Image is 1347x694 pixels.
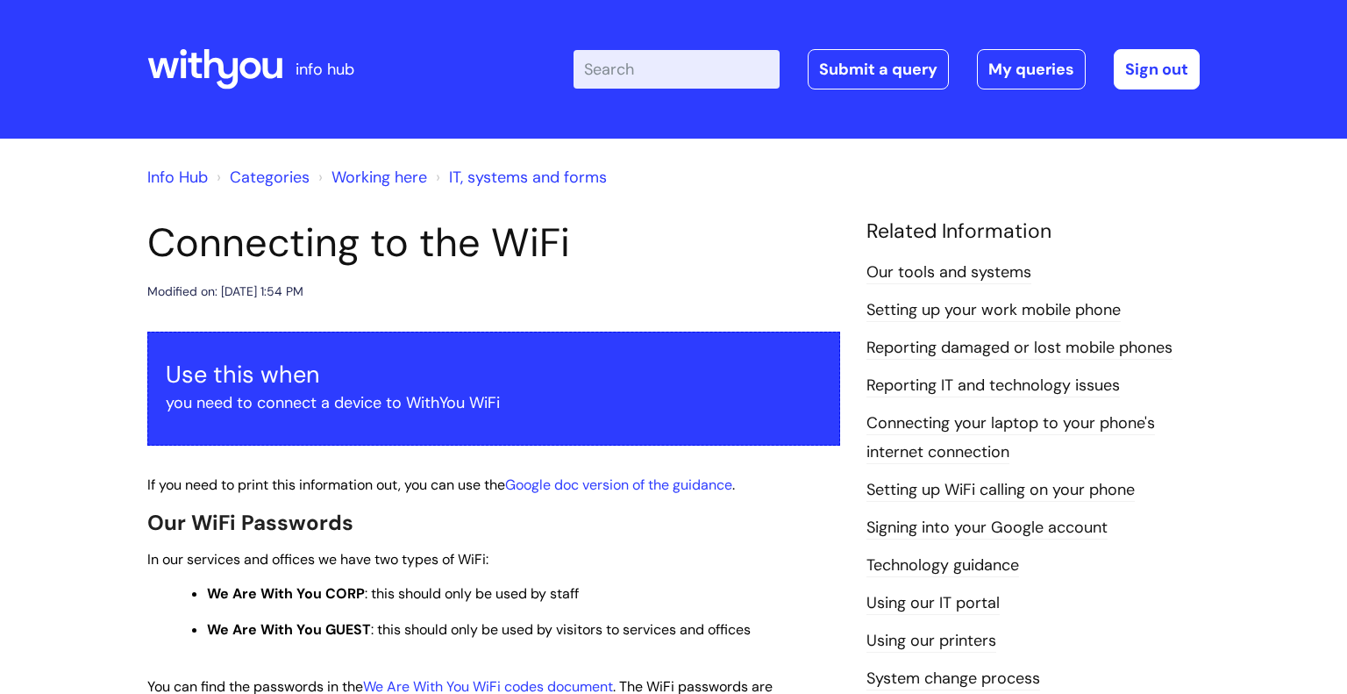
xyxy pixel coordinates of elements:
li: Solution home [212,163,310,191]
div: Modified on: [DATE] 1:54 PM [147,281,303,303]
a: Signing into your Google account [866,517,1108,540]
a: Sign out [1114,49,1200,89]
h4: Related Information [866,219,1200,244]
span: : this should only be used by staff [207,584,579,603]
a: Setting up WiFi calling on your phone [866,479,1135,502]
strong: We Are With You CORP [207,584,365,603]
span: : this should only be used by visitors to services and offices [207,620,751,639]
a: Using our printers [866,630,996,653]
a: Reporting damaged or lost mobile phones [866,337,1172,360]
a: Reporting IT and technology issues [866,375,1120,397]
a: System change process [866,668,1040,690]
span: If you need to print this information out, you can use the . [147,476,735,494]
a: Google doc version of the guidance [505,476,732,494]
a: Technology guidance [866,554,1019,577]
div: | - [574,49,1200,89]
a: Working here [331,167,427,188]
li: Working here [314,163,427,191]
a: Info Hub [147,167,208,188]
a: Categories [230,167,310,188]
span: In our services and offices we have two types of WiFi: [147,550,488,569]
strong: We Are With You GUEST [207,620,371,639]
a: Setting up your work mobile phone [866,299,1121,322]
a: Submit a query [808,49,949,89]
p: you need to connect a device to WithYou WiFi [166,389,822,417]
h3: Use this when [166,361,822,389]
a: Connecting your laptop to your phone's internet connection [866,412,1155,463]
a: My queries [977,49,1086,89]
li: IT, systems and forms [431,163,607,191]
a: Using our IT portal [866,592,1000,615]
a: IT, systems and forms [449,167,607,188]
h1: Connecting to the WiFi [147,219,840,267]
span: Our WiFi Passwords [147,509,353,536]
input: Search [574,50,780,89]
p: info hub [296,55,354,83]
a: Our tools and systems [866,261,1031,284]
